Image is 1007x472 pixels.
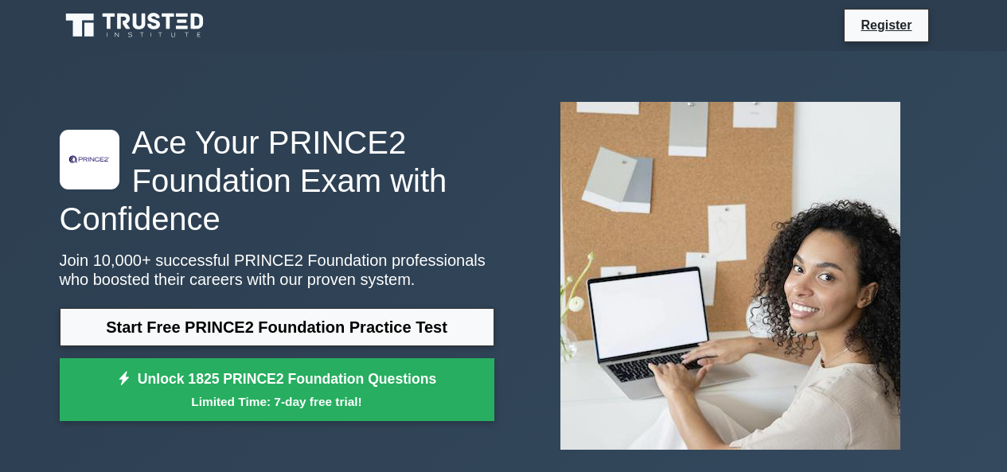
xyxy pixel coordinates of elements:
[60,251,494,289] p: Join 10,000+ successful PRINCE2 Foundation professionals who boosted their careers with our prove...
[60,308,494,346] a: Start Free PRINCE2 Foundation Practice Test
[851,15,921,35] a: Register
[60,123,494,238] h1: Ace Your PRINCE2 Foundation Exam with Confidence
[80,392,474,411] small: Limited Time: 7-day free trial!
[60,358,494,422] a: Unlock 1825 PRINCE2 Foundation QuestionsLimited Time: 7-day free trial!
